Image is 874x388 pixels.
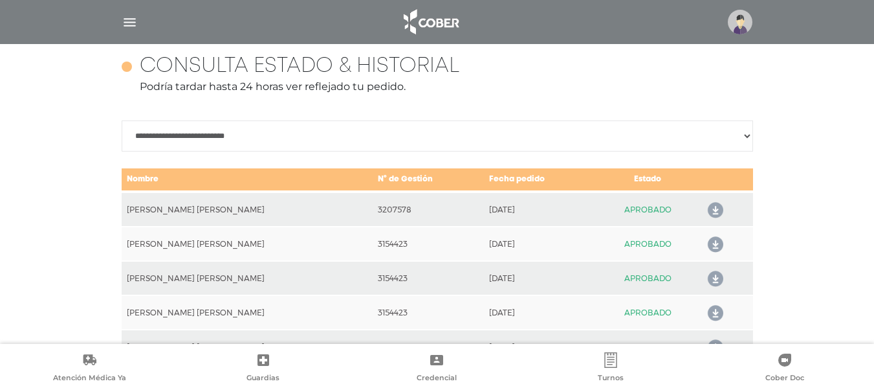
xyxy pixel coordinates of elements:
[373,192,483,227] td: 3207578
[122,261,373,295] td: [PERSON_NAME] [PERSON_NAME]
[350,352,524,385] a: Credencial
[765,373,804,385] span: Cober Doc
[484,295,596,330] td: [DATE]
[524,352,698,385] a: Turnos
[373,227,483,261] td: 3154423
[3,352,177,385] a: Atención Médica Ya
[397,6,464,38] img: logo_cober_home-white.png
[484,261,596,295] td: [DATE]
[596,330,700,364] td: APROBADO
[177,352,351,385] a: Guardias
[484,227,596,261] td: [DATE]
[122,168,373,192] td: Nombre
[596,295,700,330] td: APROBADO
[484,330,596,364] td: [DATE]
[373,295,483,330] td: 3154423
[373,261,483,295] td: 3154423
[122,330,373,364] td: [PERSON_NAME] [PERSON_NAME]
[484,192,596,227] td: [DATE]
[417,373,457,385] span: Credencial
[373,168,483,192] td: N° de Gestión
[246,373,279,385] span: Guardias
[140,54,459,79] h4: Consulta estado & historial
[596,227,700,261] td: APROBADO
[122,79,753,95] p: Podría tardar hasta 24 horas ver reflejado tu pedido.
[484,168,596,192] td: Fecha pedido
[122,192,373,227] td: [PERSON_NAME] [PERSON_NAME]
[598,373,624,385] span: Turnos
[53,373,126,385] span: Atención Médica Ya
[596,261,700,295] td: APROBADO
[373,330,483,364] td: 2920310
[596,192,700,227] td: APROBADO
[697,352,871,385] a: Cober Doc
[728,10,752,34] img: profile-placeholder.svg
[596,168,700,192] td: Estado
[122,227,373,261] td: [PERSON_NAME] [PERSON_NAME]
[122,14,138,30] img: Cober_menu-lines-white.svg
[122,295,373,330] td: [PERSON_NAME] [PERSON_NAME]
